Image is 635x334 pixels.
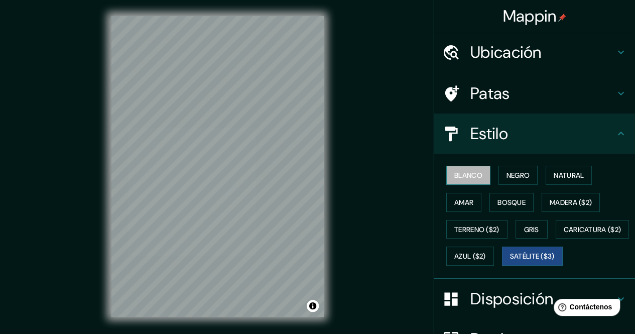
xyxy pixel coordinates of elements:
button: Amar [446,193,481,212]
font: Patas [470,83,510,104]
font: Amar [454,198,473,207]
button: Activar o desactivar atribución [307,300,319,312]
div: Patas [434,73,635,114]
img: pin-icon.png [558,14,566,22]
font: Caricatura ($2) [564,225,621,234]
iframe: Lanzador de widgets de ayuda [546,295,624,323]
font: Azul ($2) [454,252,486,261]
div: Ubicación [434,32,635,72]
font: Madera ($2) [550,198,592,207]
canvas: Mapa [111,16,324,317]
button: Azul ($2) [446,247,494,266]
font: Gris [524,225,539,234]
font: Blanco [454,171,482,180]
font: Mappin [503,6,557,27]
button: Gris [516,220,548,239]
font: Estilo [470,123,508,144]
font: Disposición [470,288,553,309]
font: Negro [506,171,530,180]
font: Satélite ($3) [510,252,555,261]
button: Caricatura ($2) [556,220,629,239]
button: Bosque [489,193,534,212]
button: Blanco [446,166,490,185]
button: Madera ($2) [542,193,600,212]
font: Terreno ($2) [454,225,499,234]
font: Bosque [497,198,526,207]
button: Natural [546,166,592,185]
button: Negro [498,166,538,185]
button: Terreno ($2) [446,220,507,239]
font: Ubicación [470,42,542,63]
button: Satélite ($3) [502,247,563,266]
div: Disposición [434,279,635,319]
font: Natural [554,171,584,180]
div: Estilo [434,114,635,154]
